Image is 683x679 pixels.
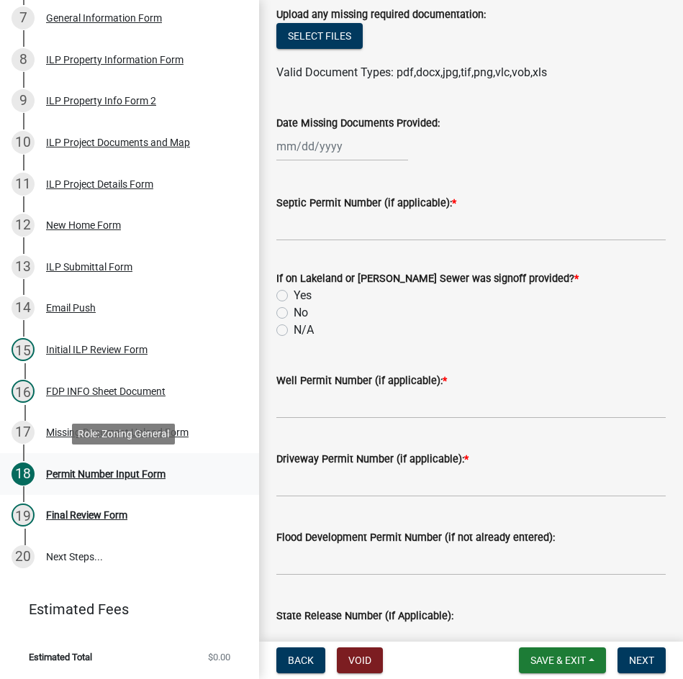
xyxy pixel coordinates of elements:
[276,23,363,49] button: Select files
[12,503,35,527] div: 19
[629,655,654,666] span: Next
[46,96,156,106] div: ILP Property Info Form 2
[12,214,35,237] div: 12
[276,376,447,386] label: Well Permit Number (if applicable):
[530,655,586,666] span: Save & Exit
[46,179,153,189] div: ILP Project Details Form
[46,427,189,437] div: Missing Document Upload Form
[288,655,314,666] span: Back
[276,533,555,543] label: Flood Development Permit Number (if not already entered):
[12,595,236,624] a: Estimated Fees
[12,48,35,71] div: 8
[46,220,121,230] div: New Home Form
[29,652,92,662] span: Estimated Total
[46,262,132,272] div: ILP Submittal Form
[337,647,383,673] button: Void
[276,119,440,129] label: Date Missing Documents Provided:
[12,173,35,196] div: 11
[46,469,166,479] div: Permit Number Input Form
[12,296,35,319] div: 14
[208,652,230,662] span: $0.00
[12,6,35,29] div: 7
[46,137,190,147] div: ILP Project Documents and Map
[276,611,453,621] label: State Release Number (If Applicable):
[12,421,35,444] div: 17
[12,380,35,403] div: 16
[46,303,96,313] div: Email Push
[46,55,184,65] div: ILP Property Information Form
[46,386,166,396] div: FDP INFO Sheet Document
[276,647,325,673] button: Back
[276,199,456,209] label: Septic Permit Number (if applicable):
[72,424,175,445] div: Role: Zoning General
[276,10,486,20] label: Upload any missing required documentation:
[294,304,308,322] label: No
[12,338,35,361] div: 15
[618,647,666,673] button: Next
[46,510,127,520] div: Final Review Form
[12,255,35,278] div: 13
[46,345,148,355] div: Initial ILP Review Form
[12,89,35,112] div: 9
[12,545,35,568] div: 20
[276,455,469,465] label: Driveway Permit Number (if applicable):
[12,131,35,154] div: 10
[519,647,606,673] button: Save & Exit
[12,462,35,486] div: 18
[46,13,162,23] div: General Information Form
[276,132,408,161] input: mm/dd/yyyy
[276,65,547,79] span: Valid Document Types: pdf,docx,jpg,tif,png,vlc,vob,xls
[276,274,579,284] label: If on Lakeland or [PERSON_NAME] Sewer was signoff provided?
[294,322,314,339] label: N/A
[294,287,312,304] label: Yes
